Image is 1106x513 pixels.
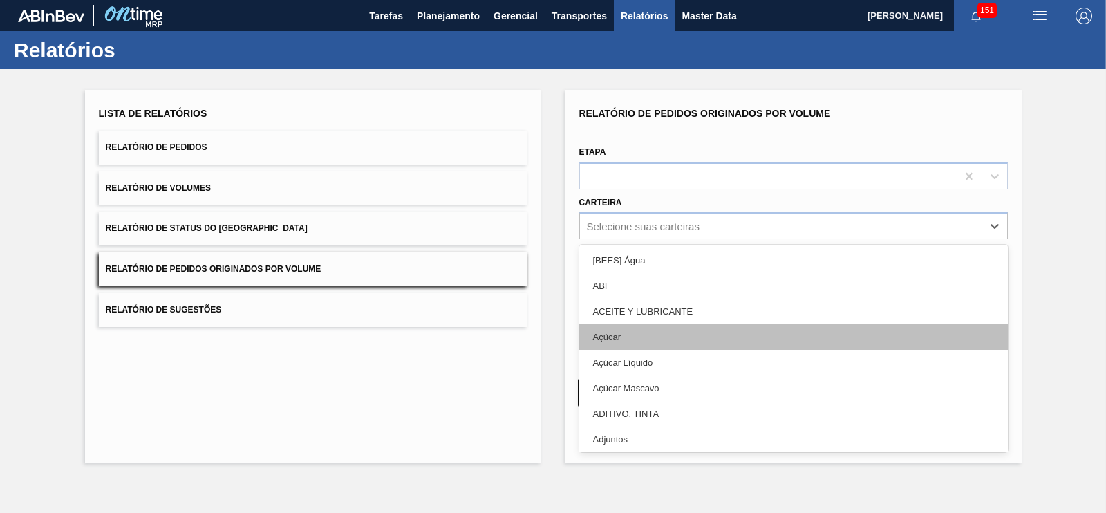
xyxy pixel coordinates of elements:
button: Relatório de Pedidos [99,131,527,165]
span: Gerencial [494,8,538,24]
span: Relatório de Pedidos [106,142,207,152]
div: [BEES] Água [579,248,1008,273]
span: Relatório de Pedidos Originados por Volume [106,264,321,274]
h1: Relatórios [14,42,259,58]
span: 151 [977,3,997,18]
span: Relatório de Status do [GEOGRAPHIC_DATA] [106,223,308,233]
span: Relatório de Sugestões [106,305,222,315]
img: userActions [1031,8,1048,24]
div: Selecione suas carteiras [587,221,700,232]
button: Relatório de Sugestões [99,293,527,327]
div: Açúcar [579,324,1008,350]
span: Tarefas [369,8,403,24]
div: Açúcar Mascavo [579,375,1008,401]
img: Logout [1076,8,1092,24]
div: ACEITE Y LUBRICANTE [579,299,1008,324]
span: Master Data [682,8,736,24]
span: Transportes [552,8,607,24]
div: Açúcar Líquido [579,350,1008,375]
span: Relatório de Volumes [106,183,211,193]
div: ADITIVO, TINTA [579,401,1008,427]
img: TNhmsLtSVTkK8tSr43FrP2fwEKptu5GPRR3wAAAABJRU5ErkJggg== [18,10,84,22]
button: Limpar [578,379,787,407]
button: Notificações [954,6,998,26]
label: Etapa [579,147,606,157]
button: Relatório de Status do [GEOGRAPHIC_DATA] [99,212,527,245]
span: Planejamento [417,8,480,24]
span: Lista de Relatórios [99,108,207,119]
div: ABI [579,273,1008,299]
button: Relatório de Pedidos Originados por Volume [99,252,527,286]
button: Relatório de Volumes [99,171,527,205]
label: Carteira [579,198,622,207]
span: Relatórios [621,8,668,24]
span: Relatório de Pedidos Originados por Volume [579,108,831,119]
div: Adjuntos [579,427,1008,452]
